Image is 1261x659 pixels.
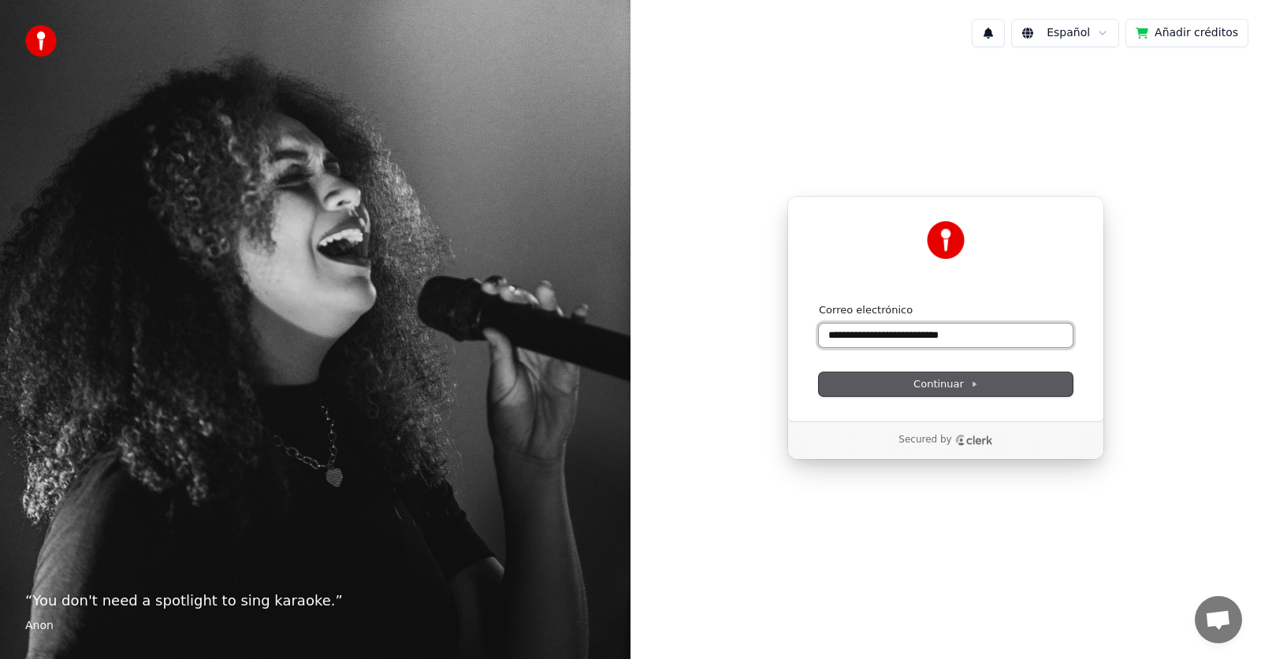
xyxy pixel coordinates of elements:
img: youka [25,25,57,57]
p: “ You don't need a spotlight to sing karaoke. ” [25,590,605,612]
p: Secured by [898,434,951,446]
button: Continuar [819,372,1073,396]
img: Youka [927,221,965,259]
a: Clerk logo [955,435,993,446]
div: Chat abierto [1195,596,1242,643]
label: Correo electrónico [819,303,913,317]
footer: Anon [25,618,605,634]
span: Continuar [913,377,978,391]
button: Añadir créditos [1125,19,1248,47]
